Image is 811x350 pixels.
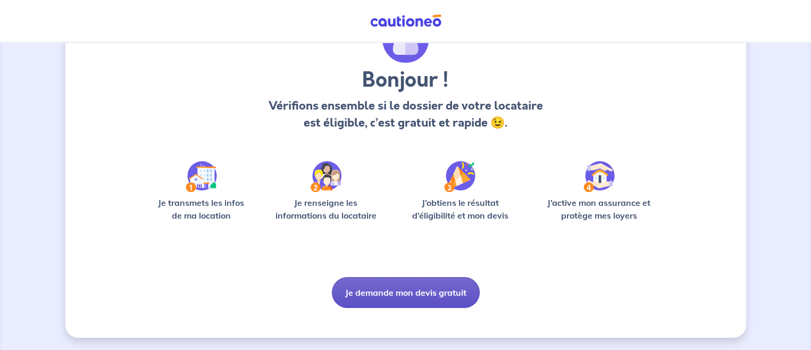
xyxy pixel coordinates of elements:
p: J’active mon assurance et protège mes loyers [537,196,661,222]
p: Je renseigne les informations du locataire [269,196,383,222]
img: /static/bfff1cf634d835d9112899e6a3df1a5d/Step-4.svg [583,161,615,192]
p: Je transmets les infos de ma location [151,196,252,222]
p: Vérifions ensemble si le dossier de votre locataire est éligible, c’est gratuit et rapide 😉. [265,97,546,131]
img: /static/90a569abe86eec82015bcaae536bd8e6/Step-1.svg [186,161,217,192]
p: J’obtiens le résultat d’éligibilité et mon devis [400,196,520,222]
img: Cautioneo [366,14,446,28]
img: /static/c0a346edaed446bb123850d2d04ad552/Step-2.svg [311,161,341,192]
img: /static/f3e743aab9439237c3e2196e4328bba9/Step-3.svg [444,161,475,192]
h3: Bonjour ! [265,68,546,93]
button: Je demande mon devis gratuit [332,277,480,308]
